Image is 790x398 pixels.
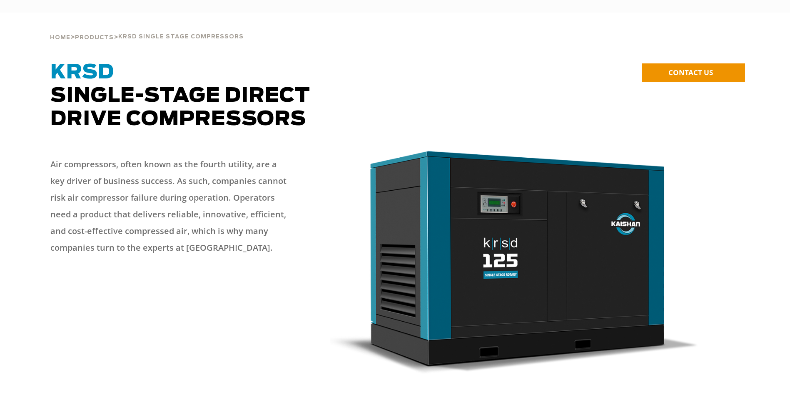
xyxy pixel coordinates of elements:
span: Single-Stage Direct Drive Compressors [50,63,310,129]
span: CONTACT US [668,68,713,77]
div: > > [50,13,244,44]
span: krsd single stage compressors [118,34,244,40]
p: Air compressors, often known as the fourth utility, are a key driver of business success. As such... [50,156,292,256]
span: Home [50,35,70,40]
span: Products [75,35,114,40]
a: Home [50,33,70,41]
a: CONTACT US [642,63,745,82]
a: Products [75,33,114,41]
span: KRSD [50,63,114,83]
img: krsd125 [330,148,699,374]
